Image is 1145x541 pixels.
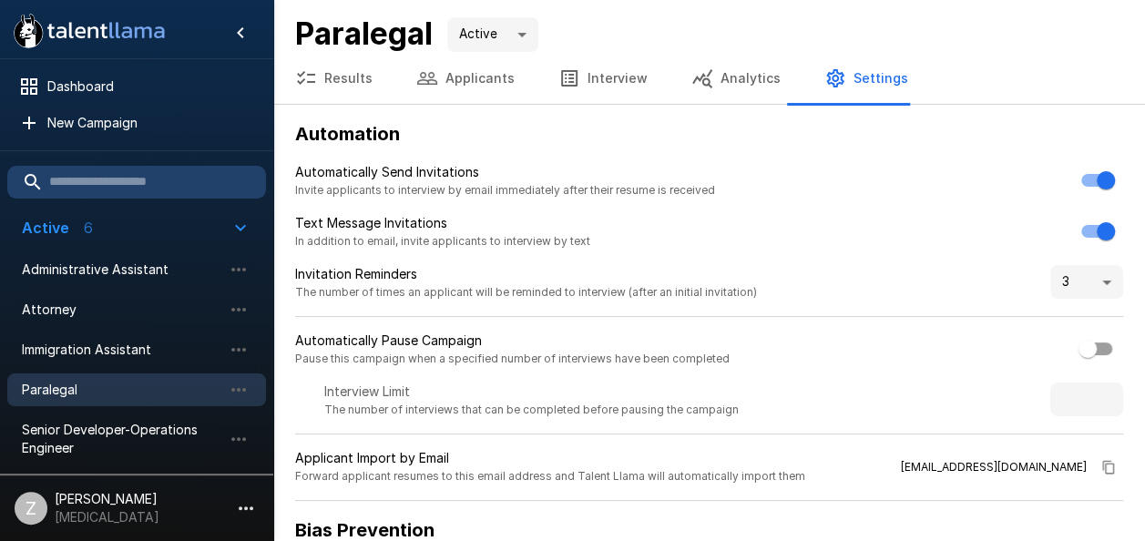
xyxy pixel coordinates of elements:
[295,283,757,301] span: The number of times an applicant will be reminded to interview (after an initial invitation)
[537,53,670,104] button: Interview
[295,181,715,199] span: Invite applicants to interview by email immediately after their resume is received
[273,53,394,104] button: Results
[295,123,400,145] b: Automation
[901,458,1087,476] span: [EMAIL_ADDRESS][DOMAIN_NAME]
[295,519,434,541] b: Bias Prevention
[295,350,730,368] span: Pause this campaign when a specified number of interviews have been completed
[295,449,805,467] p: Applicant Import by Email
[295,15,433,52] b: Paralegal
[295,214,590,232] p: Text Message Invitations
[324,401,739,419] span: The number of interviews that can be completed before pausing the campaign
[324,383,739,401] p: Interview Limit
[295,467,805,485] span: Forward applicant resumes to this email address and Talent Llama will automatically import them
[1050,265,1123,300] div: 3
[295,265,757,283] p: Invitation Reminders
[295,163,715,181] p: Automatically Send Invitations
[394,53,537,104] button: Applicants
[447,17,538,52] div: Active
[670,53,803,104] button: Analytics
[295,332,730,350] p: Automatically Pause Campaign
[803,53,930,104] button: Settings
[295,232,590,250] span: In addition to email, invite applicants to interview by text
